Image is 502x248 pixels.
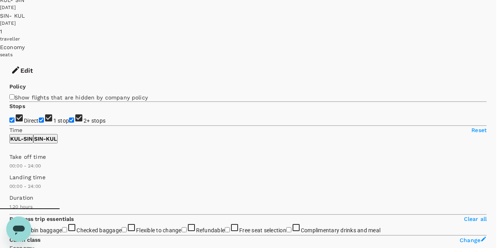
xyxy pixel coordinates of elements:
[471,126,487,134] p: Reset
[9,184,41,189] span: 00:00 - 24:00
[9,126,23,134] p: Time
[9,237,41,243] strong: Cabin class
[9,216,74,222] strong: Business trip essentials
[9,163,41,169] span: 00:00 - 24:00
[9,194,487,202] p: Duration
[15,94,148,101] p: Show flights that are hidden by company policy
[301,227,380,233] span: Complimentary drinks and meal
[34,135,57,143] p: SIN - KUL
[136,227,182,233] span: Flexible to change
[10,135,33,143] p: KUL - SIN
[460,237,480,243] span: Change
[464,215,487,223] p: Clear all
[9,83,487,90] p: Policy
[9,204,33,209] span: 1.20 hours
[24,227,62,233] span: Cabin baggage
[9,103,25,109] strong: Stops
[24,118,39,124] span: Direct
[76,227,122,233] span: Checked baggage
[196,227,225,233] span: Refundable
[6,217,31,242] iframe: Button to launch messaging window
[9,173,487,181] p: Landing time
[53,118,69,124] span: 1 stop
[84,118,105,124] span: 2+ stops
[239,227,286,233] span: Free seat selection
[9,153,487,161] p: Take off time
